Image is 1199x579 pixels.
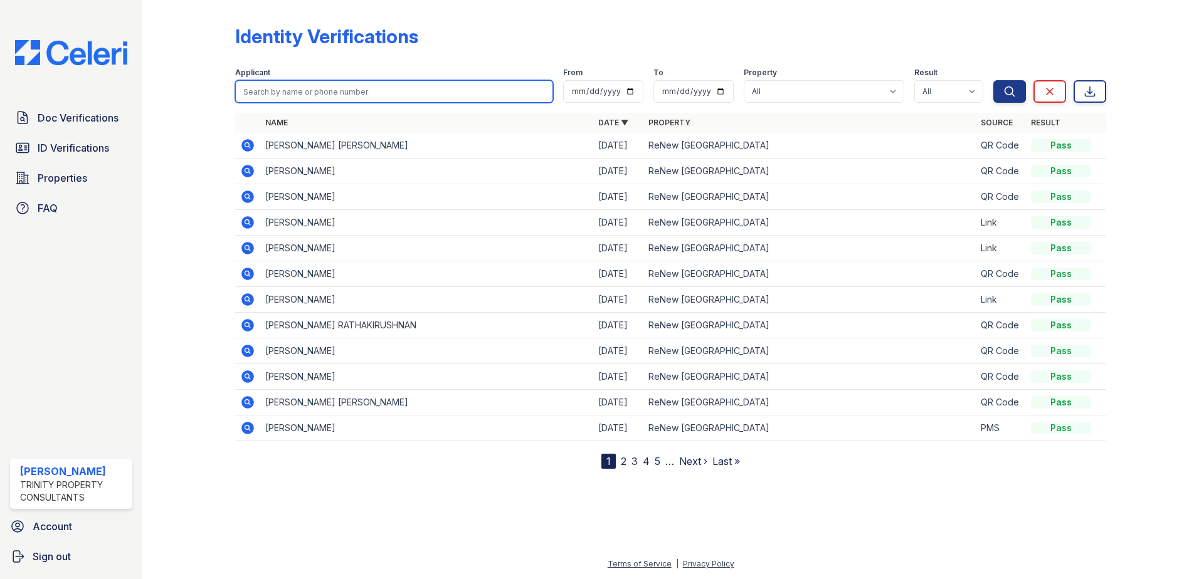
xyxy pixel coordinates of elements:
[643,287,976,313] td: ReNew [GEOGRAPHIC_DATA]
[38,110,119,125] span: Doc Verifications
[593,210,643,236] td: [DATE]
[593,261,643,287] td: [DATE]
[621,455,626,467] a: 2
[265,118,288,127] a: Name
[643,364,976,390] td: ReNew [GEOGRAPHIC_DATA]
[5,544,137,569] a: Sign out
[33,519,72,534] span: Account
[648,118,690,127] a: Property
[33,549,71,564] span: Sign out
[593,184,643,210] td: [DATE]
[914,68,938,78] label: Result
[260,364,593,390] td: [PERSON_NAME]
[643,261,976,287] td: ReNew [GEOGRAPHIC_DATA]
[665,454,674,469] span: …
[235,80,553,103] input: Search by name or phone number
[643,159,976,184] td: ReNew [GEOGRAPHIC_DATA]
[643,390,976,415] td: ReNew [GEOGRAPHIC_DATA]
[1031,165,1091,177] div: Pass
[593,133,643,159] td: [DATE]
[260,184,593,210] td: [PERSON_NAME]
[5,40,137,65] img: CE_Logo_Blue-a8612792a0a2168367f1c8372b55b34899dd931a85d93a1a3d3e32e68fde9ad4.png
[260,415,593,441] td: [PERSON_NAME]
[260,236,593,261] td: [PERSON_NAME]
[20,479,127,504] div: Trinity Property Consultants
[643,184,976,210] td: ReNew [GEOGRAPHIC_DATA]
[260,313,593,338] td: [PERSON_NAME] RATHAKIRUSHNAN
[1031,293,1091,306] div: Pass
[976,364,1026,390] td: QR Code
[976,338,1026,364] td: QR Code
[10,165,132,190] a: Properties
[1031,216,1091,229] div: Pass
[38,201,58,216] span: FAQ
[601,454,616,469] div: 1
[976,313,1026,338] td: QR Code
[976,261,1026,287] td: QR Code
[655,455,660,467] a: 5
[235,68,270,78] label: Applicant
[643,338,976,364] td: ReNew [GEOGRAPHIC_DATA]
[976,159,1026,184] td: QR Code
[643,313,976,338] td: ReNew [GEOGRAPHIC_DATA]
[1031,139,1091,152] div: Pass
[260,261,593,287] td: [PERSON_NAME]
[1031,118,1060,127] a: Result
[643,236,976,261] td: ReNew [GEOGRAPHIC_DATA]
[1031,370,1091,383] div: Pass
[683,559,734,568] a: Privacy Policy
[976,133,1026,159] td: QR Code
[608,559,672,568] a: Terms of Service
[593,415,643,441] td: [DATE]
[744,68,777,78] label: Property
[593,236,643,261] td: [DATE]
[10,196,132,221] a: FAQ
[1031,345,1091,357] div: Pass
[593,159,643,184] td: [DATE]
[631,455,638,467] a: 3
[976,415,1026,441] td: PMS
[260,338,593,364] td: [PERSON_NAME]
[679,455,707,467] a: Next ›
[235,25,418,48] div: Identity Verifications
[653,68,663,78] label: To
[643,415,976,441] td: ReNew [GEOGRAPHIC_DATA]
[1031,242,1091,254] div: Pass
[260,210,593,236] td: [PERSON_NAME]
[976,236,1026,261] td: Link
[260,133,593,159] td: [PERSON_NAME] [PERSON_NAME]
[10,105,132,130] a: Doc Verifications
[976,210,1026,236] td: Link
[976,287,1026,313] td: Link
[1031,396,1091,409] div: Pass
[260,390,593,415] td: [PERSON_NAME] [PERSON_NAME]
[598,118,628,127] a: Date ▼
[20,464,127,479] div: [PERSON_NAME]
[976,184,1026,210] td: QR Code
[260,287,593,313] td: [PERSON_NAME]
[593,313,643,338] td: [DATE]
[38,140,109,155] span: ID Verifications
[5,514,137,539] a: Account
[676,559,679,568] div: |
[10,135,132,160] a: ID Verifications
[643,210,976,236] td: ReNew [GEOGRAPHIC_DATA]
[260,159,593,184] td: [PERSON_NAME]
[593,364,643,390] td: [DATE]
[1031,190,1091,203] div: Pass
[563,68,583,78] label: From
[643,133,976,159] td: ReNew [GEOGRAPHIC_DATA]
[981,118,1013,127] a: Source
[643,455,650,467] a: 4
[1031,422,1091,434] div: Pass
[712,455,740,467] a: Last »
[976,390,1026,415] td: QR Code
[38,170,87,185] span: Properties
[1031,319,1091,331] div: Pass
[593,287,643,313] td: [DATE]
[593,338,643,364] td: [DATE]
[1031,268,1091,280] div: Pass
[593,390,643,415] td: [DATE]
